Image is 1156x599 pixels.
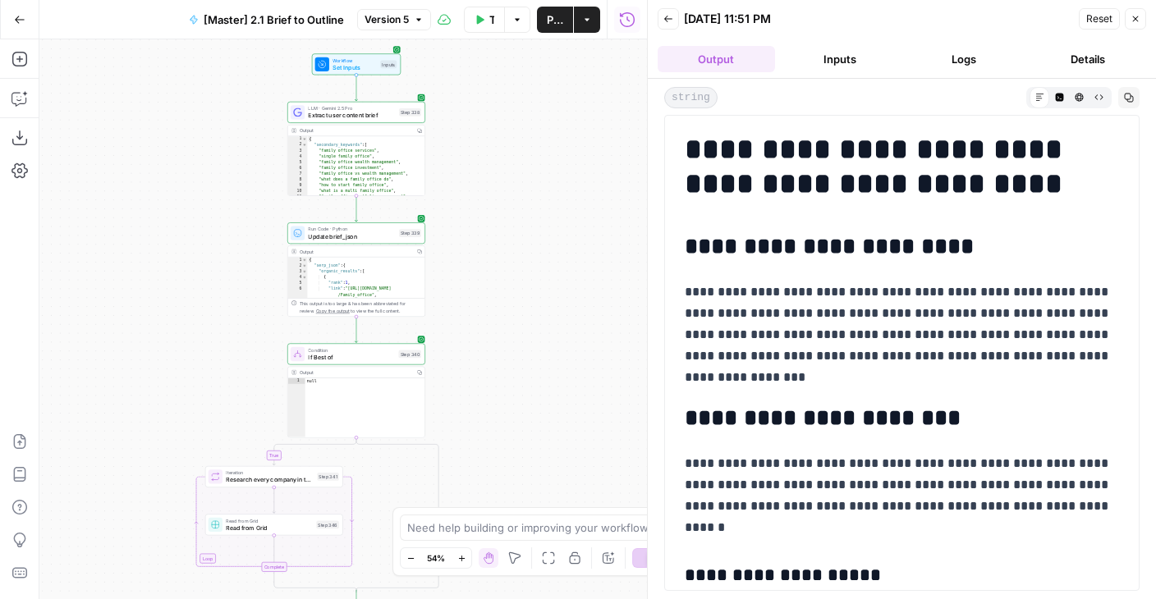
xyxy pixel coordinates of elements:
[205,562,343,572] div: Complete
[333,63,377,72] span: Set Inputs
[204,11,344,28] span: [Master] 2.1 Brief to Outline
[300,368,411,376] div: Output
[288,275,308,281] div: 4
[308,346,395,354] span: Condition
[302,136,307,142] span: Toggle code folding, rows 1 through 16
[287,102,425,196] div: LLM · Gemini 2.5 ProExtract user content briefStep 338Output{ "secondary_keywords":[ "family offi...
[288,142,308,148] div: 2
[179,7,354,33] button: [Master] 2.1 Brief to Outline
[308,105,395,112] span: LLM · Gemini 2.5 Pro
[288,194,308,200] div: 11
[355,75,357,100] g: Edge from start to step_338
[547,11,563,28] span: Publish
[355,317,357,342] g: Edge from step_339 to step_340
[261,562,287,572] div: Complete
[226,517,313,524] span: Read from Grid
[489,11,494,28] span: Test Workflow
[333,57,377,64] span: Workflow
[537,7,573,33] button: Publish
[399,108,421,117] div: Step 338
[302,257,307,263] span: Toggle code folding, rows 1 through 13
[273,437,356,465] g: Edge from step_340 to step_341
[288,165,308,171] div: 6
[226,475,314,484] span: Research every company in the list
[288,268,308,274] div: 3
[288,286,308,298] div: 6
[288,176,308,182] div: 8
[906,46,1023,72] button: Logs
[287,53,425,75] div: WorkflowSet InputsInputs
[205,466,343,487] div: LoopIterationResearch every company in the listStep 341
[302,268,307,274] span: Toggle code folding, rows 3 through 11
[380,61,397,69] div: Inputs
[288,378,305,384] div: 1
[317,473,339,481] div: Step 341
[205,514,343,535] div: Read from GridRead from GridStep 346
[288,263,308,268] div: 2
[300,248,411,255] div: Output
[288,188,308,194] div: 10
[316,309,350,313] span: Copy the output
[302,263,307,268] span: Toggle code folding, rows 2 through 12
[288,257,308,263] div: 1
[288,182,308,188] div: 9
[464,7,504,33] button: Test Workflow
[288,148,308,153] div: 3
[274,572,356,592] g: Edge from step_341-iteration-end to step_340-conditional-end
[287,222,425,317] div: Run Code · PythonUpdate brief_jsonStep 339Output{ "serp_json":{ "organic_results":[ { "rank":1, "...
[226,469,314,477] span: Iteration
[664,87,718,108] span: string
[308,226,395,233] span: Run Code · Python
[1029,46,1146,72] button: Details
[273,487,275,513] g: Edge from step_341 to step_346
[1079,8,1120,30] button: Reset
[300,300,421,314] div: This output is too large & has been abbreviated for review. to view the full content.
[226,524,313,533] span: Read from Grid
[398,350,421,359] div: Step 340
[308,111,395,120] span: Extract user content brief
[316,521,339,529] div: Step 346
[658,46,775,72] button: Output
[427,551,445,565] span: 54%
[308,232,395,241] span: Update brief_json
[288,281,308,286] div: 5
[302,142,307,148] span: Toggle code folding, rows 2 through 13
[287,343,425,437] div: ConditionIf Best ofStep 340Outputnull
[782,46,899,72] button: Inputs
[288,136,308,142] div: 1
[399,229,421,237] div: Step 339
[288,171,308,176] div: 7
[308,353,395,362] span: If Best of
[355,196,357,222] g: Edge from step_338 to step_339
[302,275,307,281] span: Toggle code folding, rows 4 through 10
[288,153,308,159] div: 4
[300,127,411,135] div: Output
[288,159,308,165] div: 5
[365,12,409,27] span: Version 5
[357,9,431,30] button: Version 5
[1086,11,1112,26] span: Reset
